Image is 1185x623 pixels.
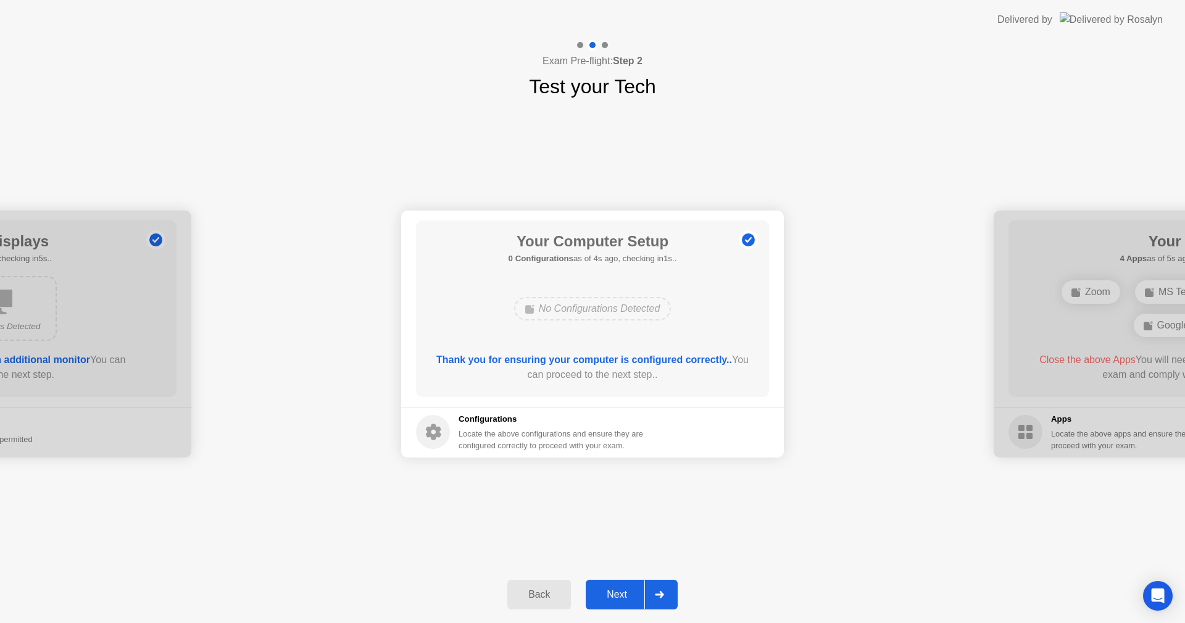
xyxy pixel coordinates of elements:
div: Back [511,589,567,600]
div: You can proceed to the next step.. [434,353,752,382]
div: Delivered by [997,12,1052,27]
h5: as of 4s ago, checking in1s.. [509,253,677,265]
h5: Configurations [459,413,646,425]
button: Next [586,580,678,609]
div: Locate the above configurations and ensure they are configured correctly to proceed with your exam. [459,428,646,451]
div: No Configurations Detected [514,297,671,320]
img: Delivered by Rosalyn [1060,12,1163,27]
div: Next [589,589,644,600]
h1: Your Computer Setup [509,230,677,253]
button: Back [507,580,571,609]
b: Step 2 [613,56,642,66]
div: Open Intercom Messenger [1143,581,1173,611]
h1: Test your Tech [529,72,656,101]
h4: Exam Pre-flight: [543,54,642,69]
b: Thank you for ensuring your computer is configured correctly.. [436,354,732,365]
b: 0 Configurations [509,254,573,263]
